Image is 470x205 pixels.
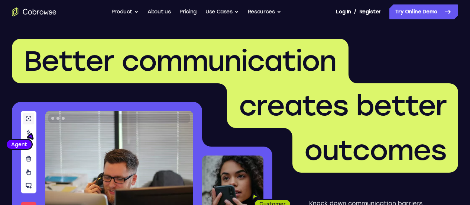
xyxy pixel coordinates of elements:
[239,89,446,122] span: creates better
[336,4,351,19] a: Log In
[354,7,356,16] span: /
[24,44,337,78] span: Better communication
[248,4,281,19] button: Resources
[148,4,171,19] a: About us
[205,4,239,19] button: Use Cases
[304,134,446,167] span: outcomes
[359,4,381,19] a: Register
[111,4,139,19] button: Product
[12,7,56,16] a: Go to the home page
[179,4,197,19] a: Pricing
[389,4,458,19] a: Try Online Demo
